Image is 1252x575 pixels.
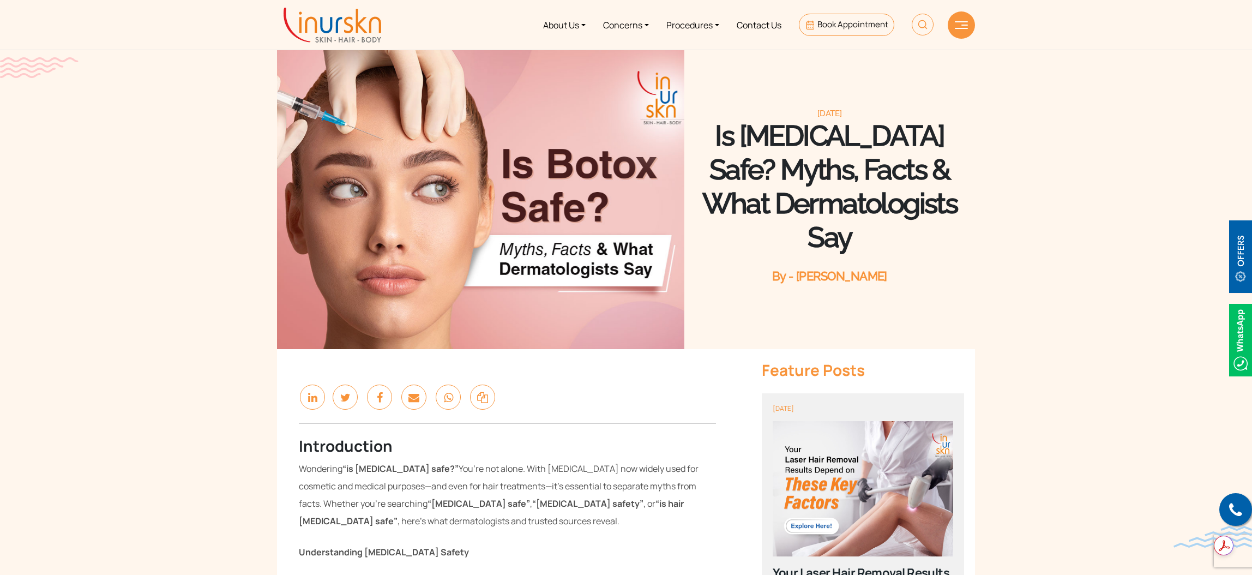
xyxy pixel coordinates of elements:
[728,4,790,45] a: Contact Us
[277,44,684,349] img: poster
[955,21,968,29] img: hamLine.svg
[398,515,619,527] span: , here’s what dermatologists and trusted sources reveal.
[299,498,684,527] b: “is hair [MEDICAL_DATA] safe”
[684,268,975,284] div: By - [PERSON_NAME]
[643,498,655,510] span: , or
[299,463,699,510] span: You’re not alone. With [MEDICAL_DATA] now widely used for cosmetic and medical purposes—and even ...
[532,498,643,510] b: “[MEDICAL_DATA] safety”
[530,498,532,510] span: ,
[594,4,658,45] a: Concerns
[799,14,894,36] a: Book Appointment
[817,19,888,30] span: Book Appointment
[1173,526,1252,548] img: bluewave
[284,8,381,43] img: inurskn-logo
[428,498,530,510] b: “[MEDICAL_DATA] safe”
[773,421,953,556] img: poster
[342,463,459,475] b: “is [MEDICAL_DATA] safe?”
[299,463,342,475] span: Wondering
[1229,304,1252,376] img: Whatsappicon
[773,404,953,413] div: [DATE]
[684,108,975,119] div: [DATE]
[912,14,934,35] img: HeaderSearch
[299,435,393,456] b: Introduction
[684,119,975,254] h1: Is [MEDICAL_DATA] Safe? Myths, Facts & What Dermatologists Say
[1229,333,1252,345] a: Whatsappicon
[658,4,728,45] a: Procedures
[299,546,469,558] b: Understanding [MEDICAL_DATA] Safety
[1229,220,1252,293] img: offerBt
[534,4,594,45] a: About Us
[762,360,964,380] div: Feature Posts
